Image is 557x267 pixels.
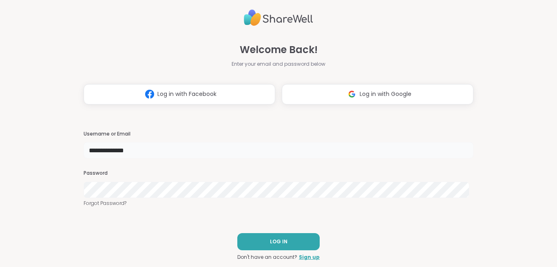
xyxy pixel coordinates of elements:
a: Sign up [299,254,320,261]
span: Log in with Facebook [157,90,217,98]
button: Log in with Facebook [84,84,275,105]
span: Don't have an account? [237,254,297,261]
span: Welcome Back! [240,42,318,57]
span: Log in with Google [360,90,411,98]
span: Enter your email and password below [232,60,325,68]
img: ShareWell Logomark [344,87,360,102]
img: ShareWell Logomark [142,87,157,102]
h3: Password [84,170,473,177]
img: ShareWell Logo [244,6,313,29]
span: LOG IN [270,238,287,245]
h3: Username or Email [84,131,473,138]
button: LOG IN [237,233,320,250]
button: Log in with Google [282,84,473,105]
a: Forgot Password? [84,200,473,207]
